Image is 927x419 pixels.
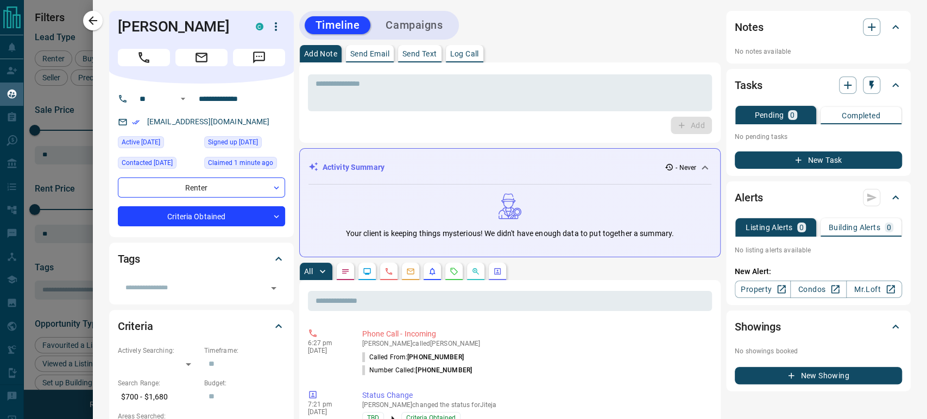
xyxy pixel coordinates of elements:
a: Mr.Loft [846,281,902,298]
p: 0 [790,111,794,119]
svg: Email Verified [132,118,140,126]
a: Condos [790,281,846,298]
p: $700 - $1,680 [118,388,199,406]
div: Fri Feb 12 2021 [118,136,199,151]
p: No pending tasks [735,129,902,145]
p: New Alert: [735,266,902,277]
div: Fri Feb 12 2021 [204,136,285,151]
button: Campaigns [375,16,453,34]
p: Your client is keeping things mysterious! We didn't have enough data to put together a summary. [346,228,674,239]
span: [PHONE_NUMBER] [415,366,472,374]
p: No listing alerts available [735,245,902,255]
svg: Requests [450,267,458,276]
div: condos.ca [256,23,263,30]
p: Log Call [450,50,479,58]
h2: Alerts [735,189,763,206]
span: [PHONE_NUMBER] [407,353,464,361]
h2: Showings [735,318,781,335]
p: No showings booked [735,346,902,356]
p: No notes available [735,47,902,56]
h2: Tasks [735,77,762,94]
svg: Lead Browsing Activity [363,267,371,276]
p: 6:27 pm [308,339,346,347]
span: Contacted [DATE] [122,157,173,168]
p: Phone Call - Incoming [362,328,708,340]
h2: Notes [735,18,763,36]
p: 0 [887,224,891,231]
span: Email [175,49,228,66]
div: Tags [118,246,285,272]
a: Property [735,281,791,298]
span: Call [118,49,170,66]
div: Fri Feb 12 2021 [118,157,199,172]
p: Number Called: [362,365,472,375]
p: Listing Alerts [746,224,793,231]
p: Budget: [204,378,285,388]
svg: Opportunities [471,267,480,276]
p: Send Text [402,50,437,58]
h1: [PERSON_NAME] [118,18,239,35]
div: Showings [735,314,902,340]
p: [PERSON_NAME] changed the status for Jiteja [362,401,708,409]
p: [DATE] [308,408,346,416]
button: Open [266,281,281,296]
div: Renter [118,177,285,198]
h2: Criteria [118,318,153,335]
button: Open [176,92,190,105]
p: [DATE] [308,347,346,354]
p: Pending [754,111,784,119]
p: Status Change [362,390,708,401]
div: Alerts [735,185,902,211]
p: - Never [676,163,696,173]
svg: Listing Alerts [428,267,437,276]
p: Search Range: [118,378,199,388]
span: Message [233,49,285,66]
p: Activity Summary [323,162,384,173]
svg: Notes [341,267,350,276]
p: [PERSON_NAME] called [PERSON_NAME] [362,340,708,347]
div: Tasks [735,72,902,98]
p: Timeframe: [204,346,285,355]
button: New Showing [735,367,902,384]
svg: Agent Actions [493,267,502,276]
p: Building Alerts [829,224,880,231]
span: Signed up [DATE] [208,137,258,148]
div: Criteria Obtained [118,206,285,226]
div: Notes [735,14,902,40]
svg: Emails [406,267,415,276]
h2: Tags [118,250,140,268]
p: All [304,268,313,275]
span: Claimed 1 minute ago [208,157,273,168]
p: Add Note [304,50,337,58]
p: Completed [842,112,880,119]
p: Called From: [362,352,464,362]
svg: Calls [384,267,393,276]
p: 0 [799,224,804,231]
button: Timeline [305,16,371,34]
a: [EMAIL_ADDRESS][DOMAIN_NAME] [147,117,270,126]
p: 7:21 pm [308,401,346,408]
p: Send Email [350,50,389,58]
p: Actively Searching: [118,346,199,355]
span: Active [DATE] [122,137,160,148]
button: New Task [735,151,902,169]
div: Activity Summary- Never [308,157,711,177]
div: Criteria [118,313,285,339]
div: Fri Aug 15 2025 [204,157,285,172]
